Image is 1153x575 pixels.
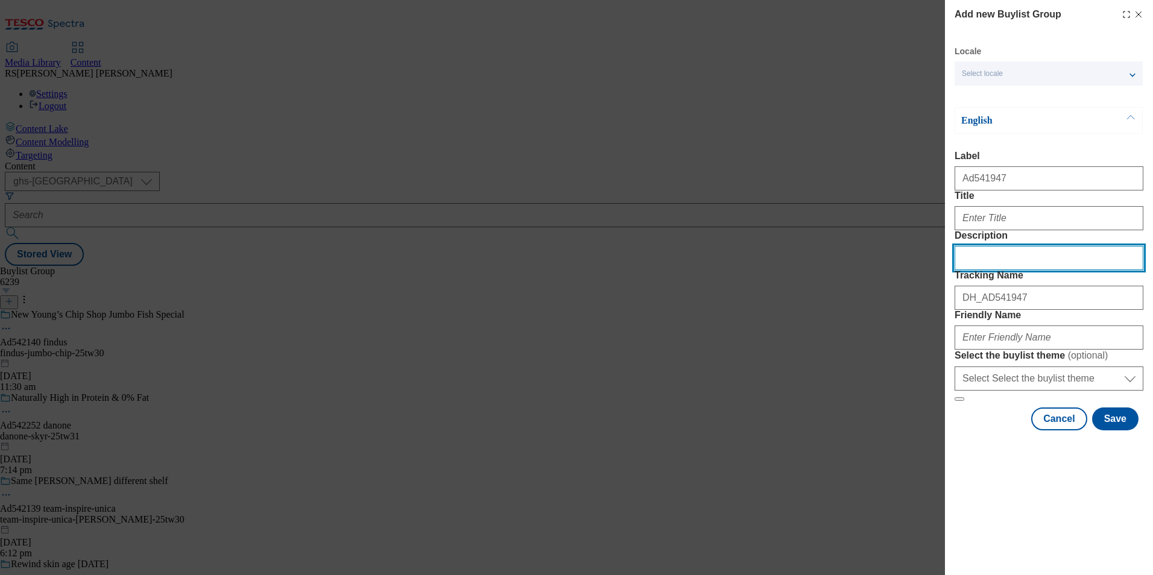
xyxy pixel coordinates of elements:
[955,350,1143,362] label: Select the buylist theme
[1092,407,1139,430] button: Save
[955,325,1143,350] input: Enter Friendly Name
[955,151,1143,162] label: Label
[955,286,1143,310] input: Enter Tracking Name
[955,230,1143,241] label: Description
[962,69,1003,78] span: Select locale
[961,115,1088,127] p: English
[1068,350,1108,360] span: ( optional )
[955,270,1143,281] label: Tracking Name
[955,246,1143,270] input: Enter Description
[955,61,1143,86] button: Select locale
[955,166,1143,190] input: Enter Label
[955,7,1061,22] h4: Add new Buylist Group
[955,310,1143,321] label: Friendly Name
[1031,407,1087,430] button: Cancel
[955,48,981,55] label: Locale
[955,206,1143,230] input: Enter Title
[955,190,1143,201] label: Title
